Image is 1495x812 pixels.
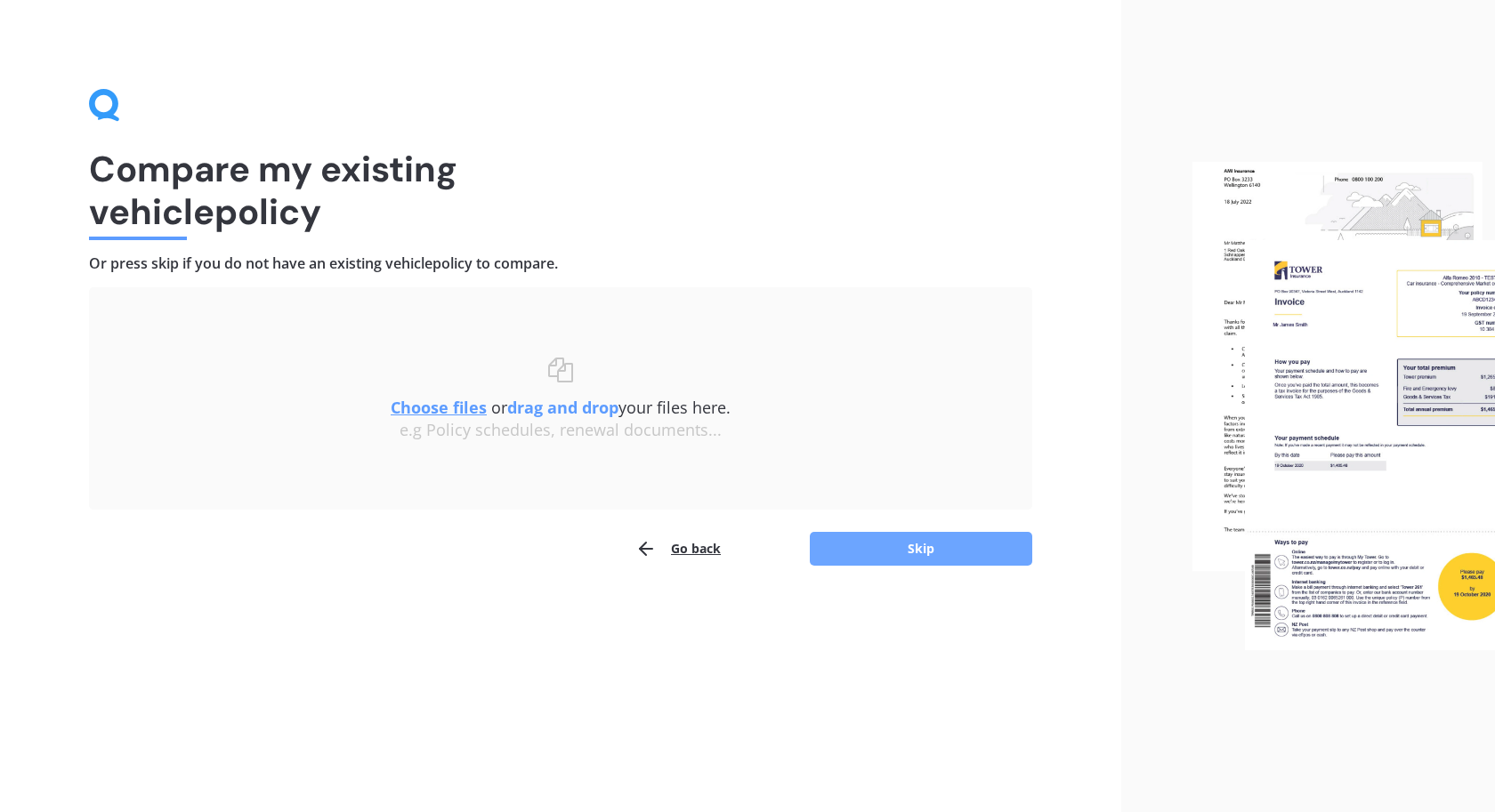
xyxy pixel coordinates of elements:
div: e.g Policy schedules, renewal documents... [125,421,997,440]
h1: Compare my existing vehicle policy [89,148,1032,233]
span: or your files here. [391,397,731,418]
h4: Or press skip if you do not have an existing vehicle policy to compare. [89,254,1032,273]
button: Go back [635,531,721,567]
img: files.webp [1192,162,1495,650]
u: Choose files [391,397,487,418]
b: drag and drop [507,397,618,418]
button: Skip [810,532,1032,566]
